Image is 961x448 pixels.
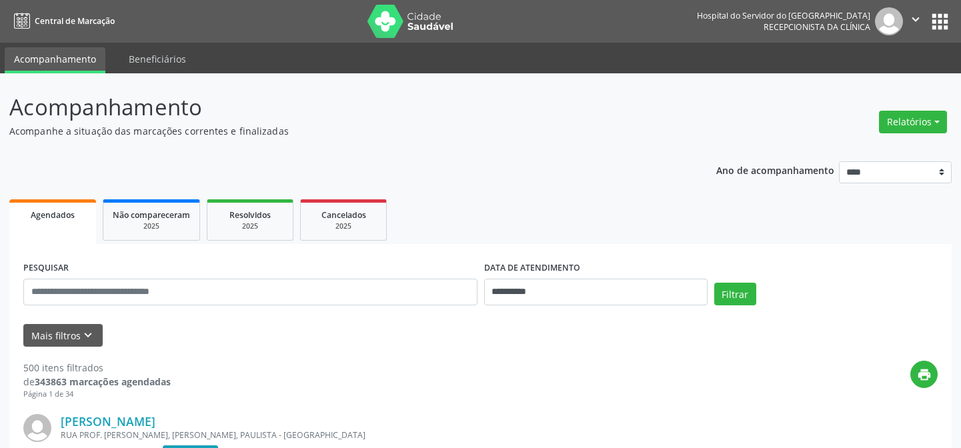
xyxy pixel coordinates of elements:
[903,7,928,35] button: 
[484,258,580,279] label: DATA DE ATENDIMENTO
[9,124,669,138] p: Acompanhe a situação das marcações correntes e finalizadas
[917,367,932,382] i: print
[61,429,738,441] div: RUA PROF. [PERSON_NAME], [PERSON_NAME], PAULISTA - [GEOGRAPHIC_DATA]
[23,389,171,400] div: Página 1 de 34
[697,10,870,21] div: Hospital do Servidor do [GEOGRAPHIC_DATA]
[9,91,669,124] p: Acompanhamento
[5,47,105,73] a: Acompanhamento
[714,283,756,305] button: Filtrar
[764,21,870,33] span: Recepcionista da clínica
[321,209,366,221] span: Cancelados
[23,375,171,389] div: de
[229,209,271,221] span: Resolvidos
[879,111,947,133] button: Relatórios
[61,414,155,429] a: [PERSON_NAME]
[23,414,51,442] img: img
[23,361,171,375] div: 500 itens filtrados
[217,221,283,231] div: 2025
[35,375,171,388] strong: 343863 marcações agendadas
[928,10,952,33] button: apps
[31,209,75,221] span: Agendados
[35,15,115,27] span: Central de Marcação
[310,221,377,231] div: 2025
[23,258,69,279] label: PESQUISAR
[875,7,903,35] img: img
[119,47,195,71] a: Beneficiários
[910,361,938,388] button: print
[81,328,95,343] i: keyboard_arrow_down
[23,324,103,347] button: Mais filtroskeyboard_arrow_down
[908,12,923,27] i: 
[113,221,190,231] div: 2025
[9,10,115,32] a: Central de Marcação
[113,209,190,221] span: Não compareceram
[716,161,834,178] p: Ano de acompanhamento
